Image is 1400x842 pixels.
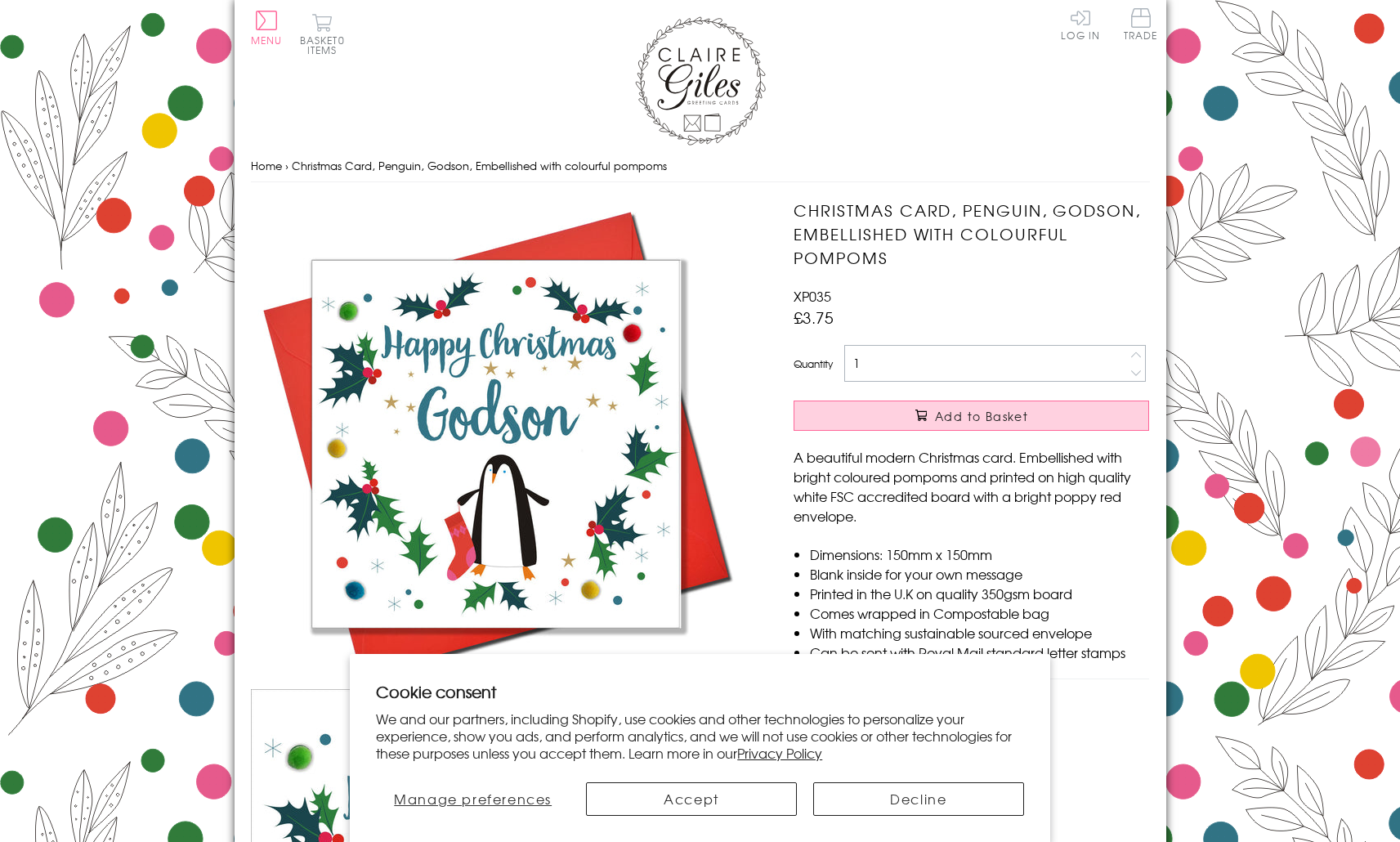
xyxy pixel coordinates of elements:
a: Home [251,158,282,173]
span: Menu [251,33,283,47]
p: A beautiful modern Christmas card. Embellished with bright coloured pompoms and printed on high q... [794,447,1149,526]
span: Trade [1124,8,1158,40]
span: Christmas Card, Penguin, Godson, Embellished with colourful pompoms [292,158,667,173]
span: £3.75 [794,306,834,329]
label: Quantity [794,356,833,371]
span: Manage preferences [394,789,552,808]
a: Privacy Policy [737,743,822,763]
a: Trade [1124,8,1158,43]
a: Log In [1061,8,1100,40]
li: Can be sent with Royal Mail standard letter stamps [810,643,1149,662]
button: Manage preferences [376,782,570,816]
li: With matching sustainable sourced envelope [810,623,1149,643]
li: Dimensions: 150mm x 150mm [810,544,1149,564]
img: Claire Giles Greetings Cards [635,16,766,146]
p: We and our partners, including Shopify, use cookies and other technologies to personalize your ex... [376,710,1024,761]
li: Printed in the U.K on quality 350gsm board [810,584,1149,603]
span: XP035 [794,286,831,306]
img: Christmas Card, Penguin, Godson, Embellished with colourful pompoms [251,199,741,689]
h2: Cookie consent [376,680,1024,703]
button: Add to Basket [794,401,1149,431]
nav: breadcrumbs [251,150,1150,183]
span: 0 items [307,33,345,57]
h1: Christmas Card, Penguin, Godson, Embellished with colourful pompoms [794,199,1149,269]
li: Blank inside for your own message [810,564,1149,584]
span: › [285,158,288,173]
button: Menu [251,11,283,45]
button: Basket0 items [300,13,345,55]
span: Add to Basket [935,408,1028,424]
button: Accept [586,782,797,816]
button: Decline [813,782,1024,816]
li: Comes wrapped in Compostable bag [810,603,1149,623]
